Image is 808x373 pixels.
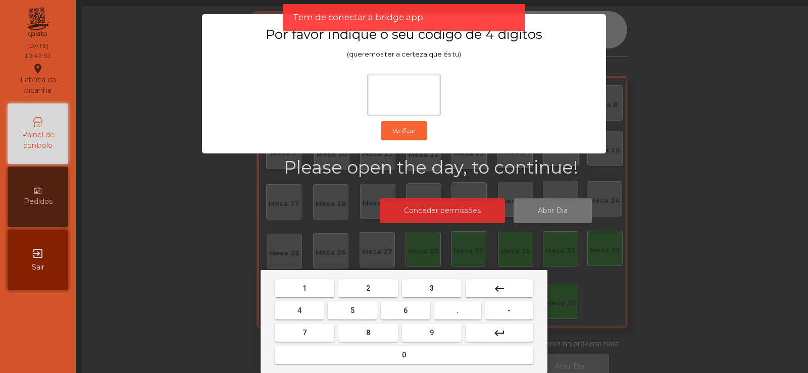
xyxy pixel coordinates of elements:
span: . [457,306,459,314]
span: (queremos ter a certeza que és tu) [347,50,461,58]
span: 8 [366,329,370,337]
span: 6 [403,306,408,314]
span: 7 [302,329,307,337]
mat-icon: keyboard_return [493,327,506,339]
span: 5 [350,306,355,314]
h3: Por favor indique o seu código de 4 digítos [222,26,586,42]
span: 3 [430,284,434,292]
span: Tem de conectar a bridge app [293,11,423,24]
button: Verificar [381,121,427,140]
span: 0 [402,351,406,359]
mat-icon: keyboard_backspace [493,283,506,295]
span: 4 [297,306,301,314]
span: 2 [366,284,370,292]
span: 1 [302,284,307,292]
span: - [508,306,511,314]
span: 9 [430,329,434,337]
